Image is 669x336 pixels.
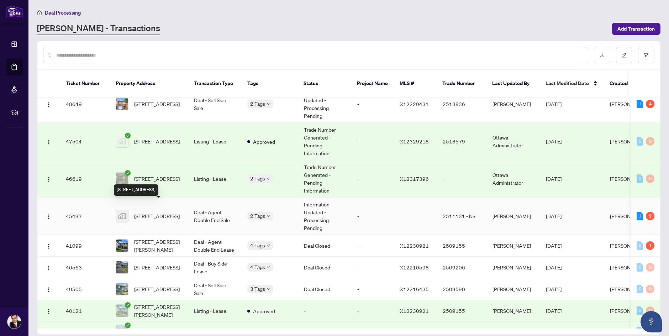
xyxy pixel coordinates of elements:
[646,263,654,272] div: 0
[612,23,660,35] button: Add Transaction
[437,198,487,235] td: 2511131 - NS
[60,257,110,278] td: 40563
[6,5,23,19] img: logo
[134,327,180,335] span: [STREET_ADDRESS]
[637,137,643,146] div: 0
[610,213,648,219] span: [PERSON_NAME]
[60,70,110,98] th: Ticket Number
[134,303,183,319] span: [STREET_ADDRESS][PERSON_NAME]
[637,263,643,272] div: 0
[637,100,643,108] div: 1
[242,70,298,98] th: Tags
[298,70,351,98] th: Status
[43,173,54,184] button: Logo
[267,102,270,106] span: down
[125,170,131,176] span: check-circle
[134,137,180,145] span: [STREET_ADDRESS]
[437,300,487,322] td: 2509155
[400,328,429,334] span: X12220431
[60,123,110,160] td: 47504
[487,300,540,322] td: [PERSON_NAME]
[546,264,562,271] span: [DATE]
[188,123,242,160] td: Listing - Lease
[267,177,270,180] span: down
[646,137,654,146] div: 0
[637,285,643,293] div: 0
[60,278,110,300] td: 40505
[46,102,52,107] img: Logo
[116,240,128,252] img: thumbnail-img
[43,240,54,251] button: Logo
[250,100,265,108] span: 2 Tags
[116,210,128,222] img: thumbnail-img
[637,174,643,183] div: 0
[637,241,643,250] div: 0
[188,278,242,300] td: Deal - Sell Side Sale
[546,328,562,334] span: [DATE]
[437,235,487,257] td: 2509155
[43,305,54,316] button: Logo
[188,85,242,123] td: Deal - Sell Side Sale
[437,85,487,123] td: 2513836
[546,213,562,219] span: [DATE]
[487,123,540,160] td: Ottawa Administrator
[610,286,648,292] span: [PERSON_NAME]
[46,243,52,249] img: Logo
[43,262,54,273] button: Logo
[617,23,655,35] span: Add Transaction
[610,101,648,107] span: [PERSON_NAME]
[646,306,654,315] div: 0
[486,70,540,98] th: Last Updated By
[43,136,54,147] button: Logo
[487,85,540,123] td: [PERSON_NAME]
[352,198,394,235] td: -
[298,198,352,235] td: Information Updated - Processing Pending
[394,70,437,98] th: MLS #
[400,264,429,271] span: X12210598
[116,305,128,317] img: thumbnail-img
[116,135,128,147] img: thumbnail-img
[646,285,654,293] div: 0
[298,85,352,123] td: Information Updated - Processing Pending
[594,47,610,63] button: download
[298,123,352,160] td: Trade Number Generated - Pending Information
[116,98,128,110] img: thumbnail-img
[46,214,52,220] img: Logo
[646,174,654,183] div: 0
[400,286,429,292] span: X12216435
[352,257,394,278] td: -
[188,300,242,322] td: Listing - Lease
[110,70,188,98] th: Property Address
[37,22,160,35] a: [PERSON_NAME] - Transactions
[188,235,242,257] td: Deal - Agent Double End Lease
[46,139,52,145] img: Logo
[546,286,562,292] span: [DATE]
[253,327,275,335] span: Approved
[437,123,487,160] td: 2513579
[250,285,265,293] span: 3 Tags
[116,261,128,273] img: thumbnail-img
[637,306,643,315] div: 0
[546,175,562,182] span: [DATE]
[60,235,110,257] td: 41099
[267,266,270,269] span: down
[437,257,487,278] td: 2509206
[114,184,158,196] div: [STREET_ADDRESS]
[487,235,540,257] td: [PERSON_NAME]
[641,311,662,332] button: Open asap
[437,70,486,98] th: Trade Number
[46,287,52,293] img: Logo
[253,138,275,146] span: Approved
[546,79,589,87] span: Last Modified Date
[46,265,52,271] img: Logo
[267,244,270,247] span: down
[352,160,394,198] td: -
[637,327,643,335] div: 0
[298,160,352,198] td: Trade Number Generated - Pending Information
[616,47,632,63] button: edit
[487,278,540,300] td: [PERSON_NAME]
[437,160,487,198] td: -
[250,241,265,250] span: 4 Tags
[610,264,648,271] span: [PERSON_NAME]
[646,241,654,250] div: 1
